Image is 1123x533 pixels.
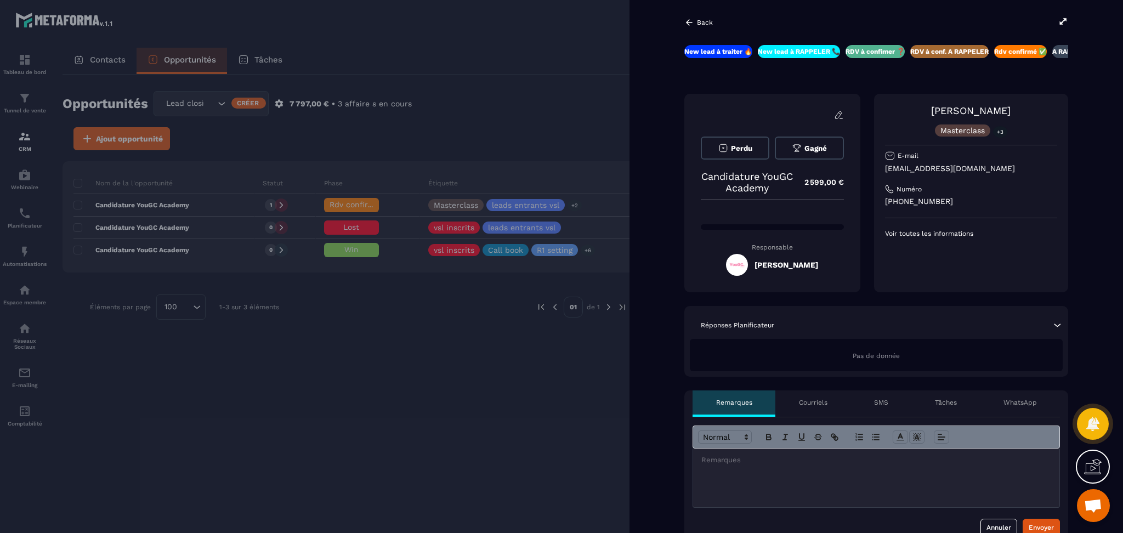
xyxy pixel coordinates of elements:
[931,105,1011,116] a: [PERSON_NAME]
[885,163,1057,174] p: [EMAIL_ADDRESS][DOMAIN_NAME]
[804,144,827,152] span: Gagné
[994,47,1047,56] p: Rdv confirmé ✅
[793,172,844,193] p: 2 599,00 €
[755,260,818,269] h5: [PERSON_NAME]
[910,47,989,56] p: RDV à conf. A RAPPELER
[1003,398,1037,407] p: WhatsApp
[885,229,1057,238] p: Voir toutes les informations
[684,47,752,56] p: New lead à traiter 🔥
[716,398,752,407] p: Remarques
[940,127,985,134] p: Masterclass
[697,19,713,26] p: Back
[885,196,1057,207] p: [PHONE_NUMBER]
[701,321,774,330] p: Réponses Planificateur
[897,185,922,194] p: Numéro
[874,398,888,407] p: SMS
[935,398,957,407] p: Tâches
[993,126,1007,138] p: +3
[846,47,905,56] p: RDV à confimer ❓
[853,352,900,360] span: Pas de donnée
[898,151,918,160] p: E-mail
[775,137,843,160] button: Gagné
[731,144,752,152] span: Perdu
[701,137,769,160] button: Perdu
[701,171,793,194] p: Candidature YouGC Academy
[799,398,827,407] p: Courriels
[1029,522,1054,533] div: Envoyer
[701,243,844,251] p: Responsable
[758,47,840,56] p: New lead à RAPPELER 📞
[1077,489,1110,522] a: Ouvrir le chat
